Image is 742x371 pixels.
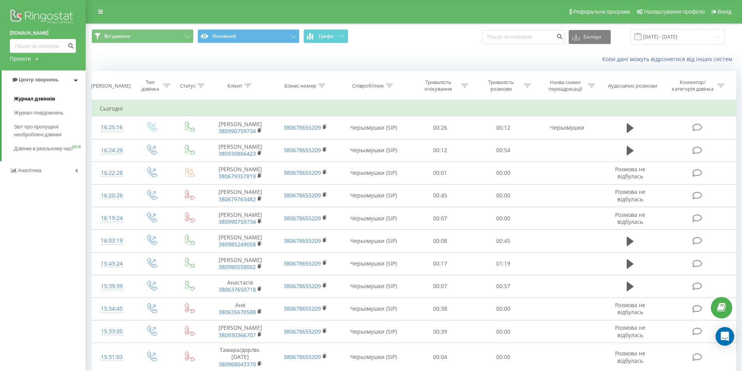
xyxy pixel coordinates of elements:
[219,218,256,225] a: 380990759734
[338,230,409,252] td: Черьомушки (SIP)
[219,331,256,339] a: 380930366707
[219,241,256,248] a: 380985249058
[644,9,705,15] span: Налаштування профілю
[409,275,471,297] td: 00:07
[472,139,534,162] td: 00:54
[219,127,256,135] a: 380990759734
[472,230,534,252] td: 00:45
[545,79,586,92] div: Назва схеми переадресації
[338,139,409,162] td: Черьомушки (SIP)
[716,327,734,346] div: Open Intercom Messenger
[534,116,600,139] td: Черьомушки
[352,83,384,89] div: Співробітник
[472,252,534,275] td: 01:19
[219,360,256,368] a: 380968043370
[472,116,534,139] td: 00:12
[100,301,124,316] div: 15:34:45
[615,324,645,338] span: Розмова не відбулась
[602,55,736,63] a: Коли дані можуть відрізнятися вiд інших систем
[14,123,82,139] span: Звіт про пропущені необроблені дзвінки
[284,260,321,267] a: 380678655209
[338,162,409,184] td: Черьомушки (SIP)
[284,328,321,335] a: 380678655209
[139,79,161,92] div: Тип дзвінка
[409,230,471,252] td: 00:08
[208,184,273,207] td: [PERSON_NAME]
[100,279,124,294] div: 15:39:39
[19,77,58,83] span: Центр звернень
[100,143,124,158] div: 16:24:29
[338,297,409,320] td: Черьомушки (SIP)
[670,79,716,92] div: Коментар/категорія дзвінка
[409,207,471,230] td: 00:07
[284,353,321,360] a: 380678655209
[284,305,321,312] a: 380678655209
[227,83,242,89] div: Клієнт
[615,165,645,180] span: Розмова не відбулась
[14,145,72,153] span: Дзвінки в реальному часі
[208,230,273,252] td: [PERSON_NAME]
[100,120,124,135] div: 16:25:16
[284,146,321,154] a: 380678655209
[284,124,321,131] a: 380678655209
[409,139,471,162] td: 00:12
[208,252,273,275] td: [PERSON_NAME]
[472,184,534,207] td: 00:00
[100,211,124,226] div: 16:19:24
[409,320,471,343] td: 00:39
[718,9,731,15] span: Вихід
[92,101,736,116] td: Сьогодні
[615,211,645,225] span: Розмова не відбулась
[338,207,409,230] td: Черьомушки (SIP)
[100,165,124,181] div: 16:22:28
[615,350,645,364] span: Розмова не відбулась
[284,282,321,290] a: 380678655209
[472,275,534,297] td: 00:57
[284,169,321,176] a: 380678655209
[14,142,86,156] a: Дзвінки в реальному часіNEW
[608,83,657,89] div: Аудіозапис розмови
[208,162,273,184] td: [PERSON_NAME]
[219,263,256,271] a: 380980558002
[472,207,534,230] td: 00:00
[472,162,534,184] td: 00:00
[14,120,86,142] a: Звіт про пропущені необроблені дзвінки
[208,139,273,162] td: [PERSON_NAME]
[338,320,409,343] td: Черьомушки (SIP)
[338,252,409,275] td: Черьомушки (SIP)
[409,162,471,184] td: 00:01
[208,207,273,230] td: [PERSON_NAME]
[14,109,63,117] span: Журнал повідомлень
[409,252,471,275] td: 00:17
[100,324,124,339] div: 15:33:05
[409,184,471,207] td: 00:45
[303,29,348,43] button: Графік
[284,237,321,244] a: 380678655209
[284,192,321,199] a: 380678655209
[208,275,273,297] td: Анастасія
[418,79,459,92] div: Тривалість очікування
[472,320,534,343] td: 00:00
[180,83,196,89] div: Статус
[10,29,76,37] a: [DOMAIN_NAME]
[338,275,409,297] td: Черьомушки (SIP)
[100,233,124,248] div: 16:03:19
[92,29,194,43] button: Всі дзвінки
[91,83,130,89] div: [PERSON_NAME]
[615,301,645,316] span: Розмова не відбулась
[208,116,273,139] td: [PERSON_NAME]
[100,188,124,203] div: 16:20:26
[284,215,321,222] a: 380678655209
[2,70,86,89] a: Центр звернень
[100,350,124,365] div: 15:31:03
[219,195,256,203] a: 380679763482
[14,92,86,106] a: Журнал дзвінків
[10,39,76,53] input: Пошук за номером
[615,188,645,202] span: Розмова не відбулась
[18,167,41,173] span: Аналiтика
[219,286,256,293] a: 380637650718
[409,297,471,320] td: 00:38
[319,33,334,39] span: Графік
[338,184,409,207] td: Черьомушки (SIP)
[208,297,273,320] td: Аня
